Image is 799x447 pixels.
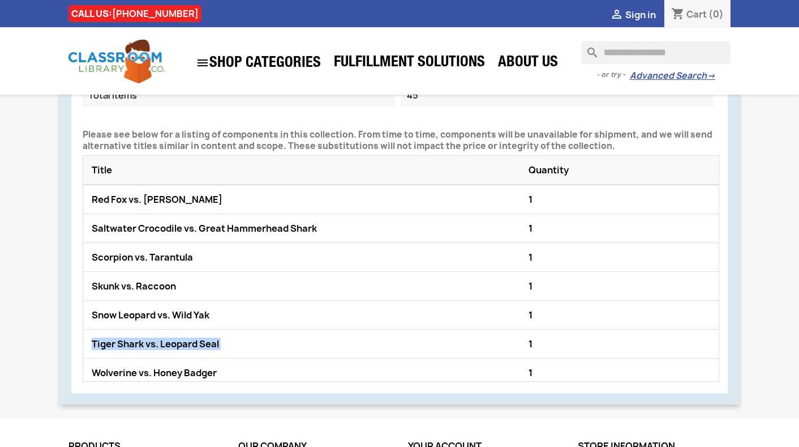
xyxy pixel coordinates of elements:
[190,50,327,75] a: SHOP CATEGORIES
[196,56,209,70] i: 
[89,278,526,295] div: Skunk vs. Raccoon
[625,8,656,21] span: Sign in
[671,8,685,22] i: shopping_cart
[526,220,713,237] div: 1
[686,8,707,20] span: Cart
[526,161,713,178] div: Quantity
[630,70,715,82] a: Advanced Search→
[89,335,526,352] div: Tiger Shark vs. Leopard Seal
[83,129,719,152] p: Please see below for a listing of components in this collection. From time to time, components wi...
[89,220,526,237] div: Saltwater Crocodile vs. Great Hammerhead Shark
[526,335,713,352] div: 1
[596,69,630,80] span: - or try -
[610,8,656,21] a:  Sign in
[526,364,713,381] div: 1
[89,191,526,208] div: Red Fox vs. [PERSON_NAME]
[328,52,491,75] a: Fulfillment Solutions
[581,41,731,64] input: Search
[526,306,713,323] div: 1
[112,7,199,20] a: [PHONE_NUMBER]
[526,191,713,208] div: 1
[89,161,526,178] div: Title
[610,8,624,22] i: 
[89,249,526,266] div: Scorpion vs. Tarantula
[68,5,201,22] div: CALL US:
[89,306,526,323] div: Snow Leopard vs. Wild Yak
[492,52,564,75] a: About Us
[401,84,714,107] dd: 45
[68,40,165,83] img: Classroom Library Company
[707,70,715,82] span: →
[89,364,526,381] div: Wolverine vs. Honey Badger
[708,8,724,20] span: (0)
[526,249,713,266] div: 1
[526,278,713,295] div: 1
[581,41,595,55] i: search
[83,84,396,107] dt: Total Items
